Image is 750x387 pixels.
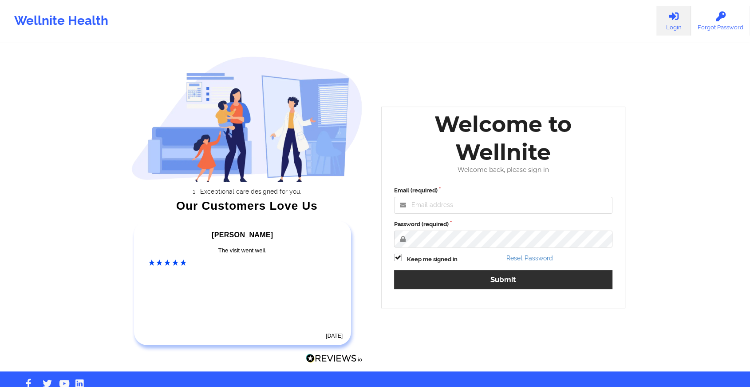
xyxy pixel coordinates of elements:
a: Reset Password [506,255,553,262]
img: Reviews.io Logo [306,354,363,363]
img: wellnite-auth-hero_200.c722682e.png [131,56,363,182]
div: The visit went well. [149,246,337,255]
div: Welcome to Wellnite [388,110,619,166]
a: Reviews.io Logo [306,354,363,365]
div: Welcome back, please sign in [388,166,619,174]
time: [DATE] [326,333,343,339]
label: Email (required) [394,186,612,195]
div: Our Customers Love Us [131,201,363,210]
a: Login [656,6,691,36]
input: Email address [394,197,612,214]
label: Password (required) [394,220,612,229]
li: Exceptional care designed for you. [139,188,363,195]
span: [PERSON_NAME] [212,231,273,239]
button: Submit [394,270,612,289]
a: Forgot Password [691,6,750,36]
label: Keep me signed in [407,255,458,264]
